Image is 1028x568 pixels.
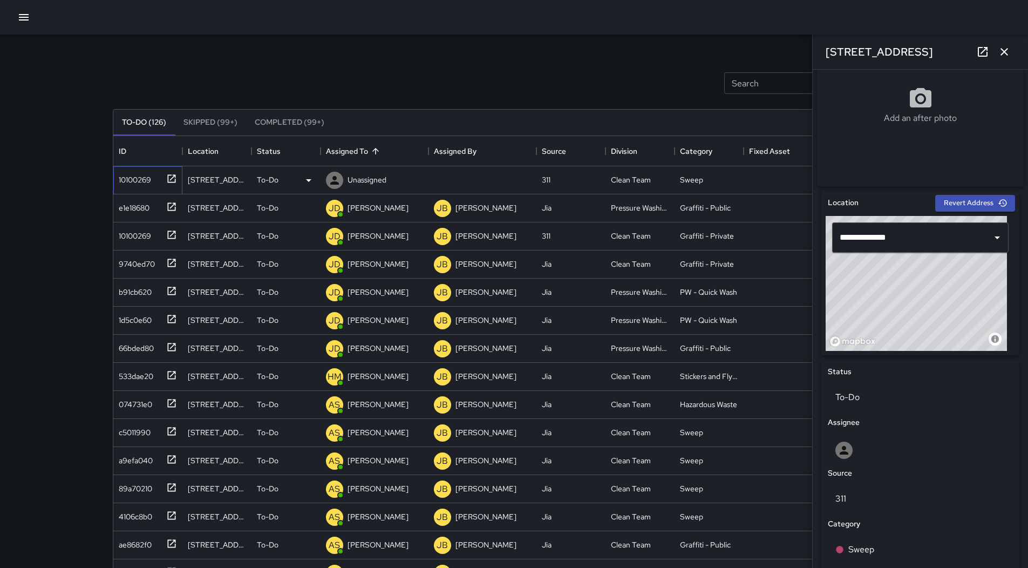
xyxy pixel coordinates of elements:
p: [PERSON_NAME] [455,259,516,269]
p: [PERSON_NAME] [455,539,516,550]
div: 66bded80 [114,339,154,354]
div: 1639 Market Street [188,259,246,269]
div: 1 South Van Ness Avenue [188,343,246,354]
div: Division [605,136,675,166]
div: Jia [542,202,552,213]
div: Graffiti - Public [680,202,731,213]
div: Jia [542,483,552,494]
p: [PERSON_NAME] [455,483,516,494]
div: Hazardous Waste [680,399,737,410]
div: Graffiti - Private [680,231,734,241]
div: 1301 Market Street [188,287,246,297]
p: Unassigned [348,174,386,185]
div: Clean Team [611,259,651,269]
div: ae8682f0 [114,535,152,550]
div: Status [257,136,281,166]
div: Clean Team [611,483,651,494]
p: [PERSON_NAME] [455,371,516,382]
p: [PERSON_NAME] [455,231,516,241]
div: 10100269 [114,226,151,241]
div: Jia [542,287,552,297]
div: Graffiti - Private [680,259,734,269]
p: [PERSON_NAME] [348,539,409,550]
div: Fixed Asset [749,136,790,166]
p: [PERSON_NAME] [348,202,409,213]
div: Assigned To [321,136,428,166]
p: [PERSON_NAME] [455,427,516,438]
div: Jia [542,539,552,550]
p: To-Do [257,259,278,269]
div: Jia [542,371,552,382]
div: 167 Fell Street [188,427,246,438]
div: Pressure Washing [611,343,669,354]
div: 150 Oak Street [188,539,246,550]
p: JB [437,230,448,243]
p: JD [329,342,341,355]
p: To-Do [257,287,278,297]
button: Sort [368,144,383,159]
div: Jia [542,343,552,354]
div: Jia [542,315,552,326]
div: 89a70210 [114,479,152,494]
div: 31 Page Street [188,174,246,185]
div: Assigned By [428,136,536,166]
div: Fixed Asset [744,136,813,166]
p: JD [329,314,341,327]
p: JB [437,455,448,468]
p: [PERSON_NAME] [455,287,516,297]
div: Jia [542,455,552,466]
p: AS [329,455,340,468]
div: 1182 Market Street [188,315,246,326]
p: HM [328,370,342,383]
div: Location [188,136,219,166]
div: 1d5c0e60 [114,310,152,326]
p: [PERSON_NAME] [455,399,516,410]
div: Clean Team [611,371,651,382]
div: 9740ed70 [114,254,155,269]
div: Source [536,136,605,166]
div: ID [119,136,126,166]
div: Clean Team [611,455,651,466]
p: To-Do [257,539,278,550]
div: Category [675,136,744,166]
p: [PERSON_NAME] [348,259,409,269]
div: 311 [542,231,550,241]
div: e1e18680 [114,198,149,213]
div: 77 Van Ness Avenue [188,202,246,213]
p: JB [437,511,448,524]
div: Jia [542,399,552,410]
p: JB [437,539,448,552]
div: Sweep [680,455,703,466]
p: JD [329,286,341,299]
p: To-Do [257,231,278,241]
div: 533dae20 [114,367,153,382]
div: 65 Van Ness Avenue [188,399,246,410]
div: Clean Team [611,511,651,522]
div: Sweep [680,174,703,185]
div: PW - Quick Wash [680,287,737,297]
p: [PERSON_NAME] [455,343,516,354]
div: Sweep [680,483,703,494]
div: 171 Fell Street [188,483,246,494]
div: Graffiti - Public [680,539,731,550]
p: JB [437,258,448,271]
p: JB [437,286,448,299]
div: Division [611,136,637,166]
p: [PERSON_NAME] [348,287,409,297]
div: 311 [542,174,550,185]
div: Stickers and Flyers [680,371,738,382]
p: JB [437,202,448,215]
div: Graffiti - Public [680,343,731,354]
div: Sweep [680,511,703,522]
p: JD [329,258,341,271]
div: Assigned To [326,136,368,166]
p: [PERSON_NAME] [455,202,516,213]
p: To-Do [257,371,278,382]
p: To-Do [257,511,278,522]
p: [PERSON_NAME] [348,483,409,494]
div: Assigned By [434,136,476,166]
p: JD [329,230,341,243]
div: 074731e0 [114,395,152,410]
p: [PERSON_NAME] [348,399,409,410]
p: To-Do [257,202,278,213]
